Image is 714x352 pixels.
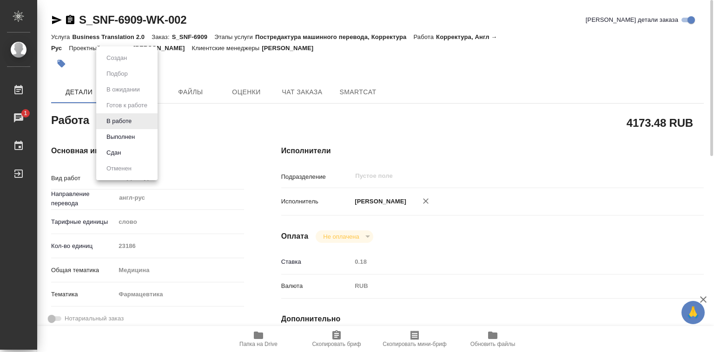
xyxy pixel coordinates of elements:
button: В работе [104,116,134,126]
button: Отменен [104,163,134,174]
button: Подбор [104,69,131,79]
button: Выполнен [104,132,138,142]
button: Создан [104,53,130,63]
button: Готов к работе [104,100,150,111]
button: В ожидании [104,85,143,95]
button: Сдан [104,148,124,158]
